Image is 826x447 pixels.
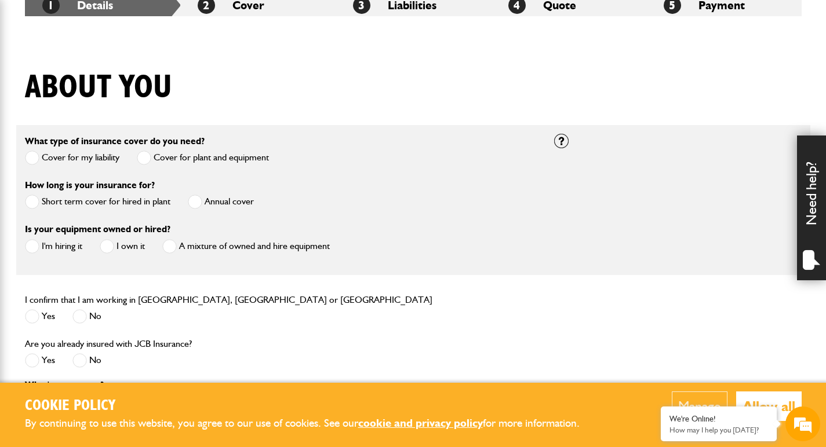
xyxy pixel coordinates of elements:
h1: About you [25,68,172,107]
label: Yes [25,309,55,324]
div: We're Online! [669,414,768,424]
label: I own it [100,239,145,254]
p: What's your name? [25,380,537,390]
label: I confirm that I am working in [GEOGRAPHIC_DATA], [GEOGRAPHIC_DATA] or [GEOGRAPHIC_DATA] [25,295,432,305]
p: How may I help you today? [669,426,768,434]
button: Allow all [736,391,802,421]
label: No [72,353,101,368]
label: Yes [25,353,55,368]
label: Are you already insured with JCB Insurance? [25,339,192,349]
label: I'm hiring it [25,239,82,254]
a: cookie and privacy policy [358,416,483,430]
label: Annual cover [188,195,254,209]
div: Need help? [797,135,826,280]
h2: Cookie Policy [25,397,599,415]
button: Manage [672,391,727,421]
label: Is your equipment owned or hired? [25,225,170,234]
label: Cover for my liability [25,151,119,165]
label: Cover for plant and equipment [137,151,269,165]
p: By continuing to use this website, you agree to our use of cookies. See our for more information. [25,415,599,433]
label: How long is your insurance for? [25,181,155,190]
label: A mixture of owned and hire equipment [162,239,330,254]
label: What type of insurance cover do you need? [25,137,205,146]
label: Short term cover for hired in plant [25,195,170,209]
label: No [72,309,101,324]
